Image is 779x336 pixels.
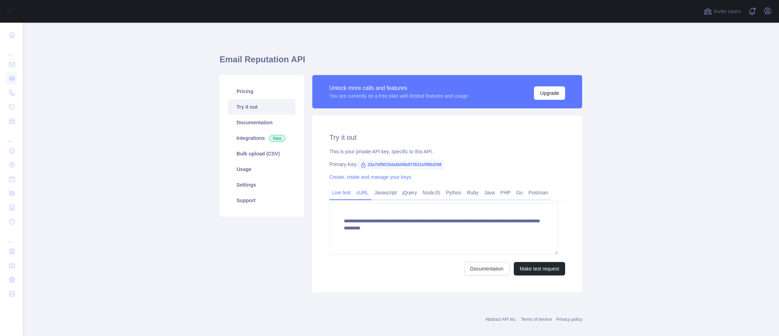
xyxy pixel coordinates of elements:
h2: Try it out [329,132,565,142]
a: Pricing [228,84,295,99]
a: Python [443,187,464,198]
a: Settings [228,177,295,193]
a: Terms of service [521,317,552,322]
span: Invite users [713,7,741,16]
a: Try it out [228,99,295,115]
a: jQuery [399,187,420,198]
a: Ruby [464,187,482,198]
div: This is your private API key, specific to this API. [329,148,565,155]
a: Javascript [371,187,399,198]
a: Documentation [228,115,295,130]
div: You are currently on a free plan with limited features and usage [329,92,468,99]
a: Documentation [464,262,510,275]
a: Abstract API Inc. [485,317,517,322]
a: Java [482,187,498,198]
a: Support [228,193,295,208]
button: Upgrade [534,86,565,100]
div: Primary Key: [329,161,565,168]
span: New [269,135,285,142]
div: ... [6,229,17,244]
a: Create, rotate and manage your keys [329,174,411,180]
a: Privacy policy [556,317,582,322]
span: 23e7df5015da4b09b973531ef99b2f48 [358,159,444,170]
div: ... [6,129,17,143]
a: PHP [497,187,513,198]
button: Invite users [702,6,742,17]
a: NodeJS [420,187,443,198]
button: Make test request [514,262,565,275]
div: Unlock more calls and features [329,84,468,92]
div: ... [6,42,17,57]
a: Go [513,187,526,198]
a: Usage [228,161,295,177]
a: Integrations New [228,130,295,146]
a: Postman [526,187,551,198]
a: Bulk upload (CSV) [228,146,295,161]
h1: Email Reputation API [220,54,582,71]
a: Live test [329,187,353,198]
a: cURL [353,187,371,198]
